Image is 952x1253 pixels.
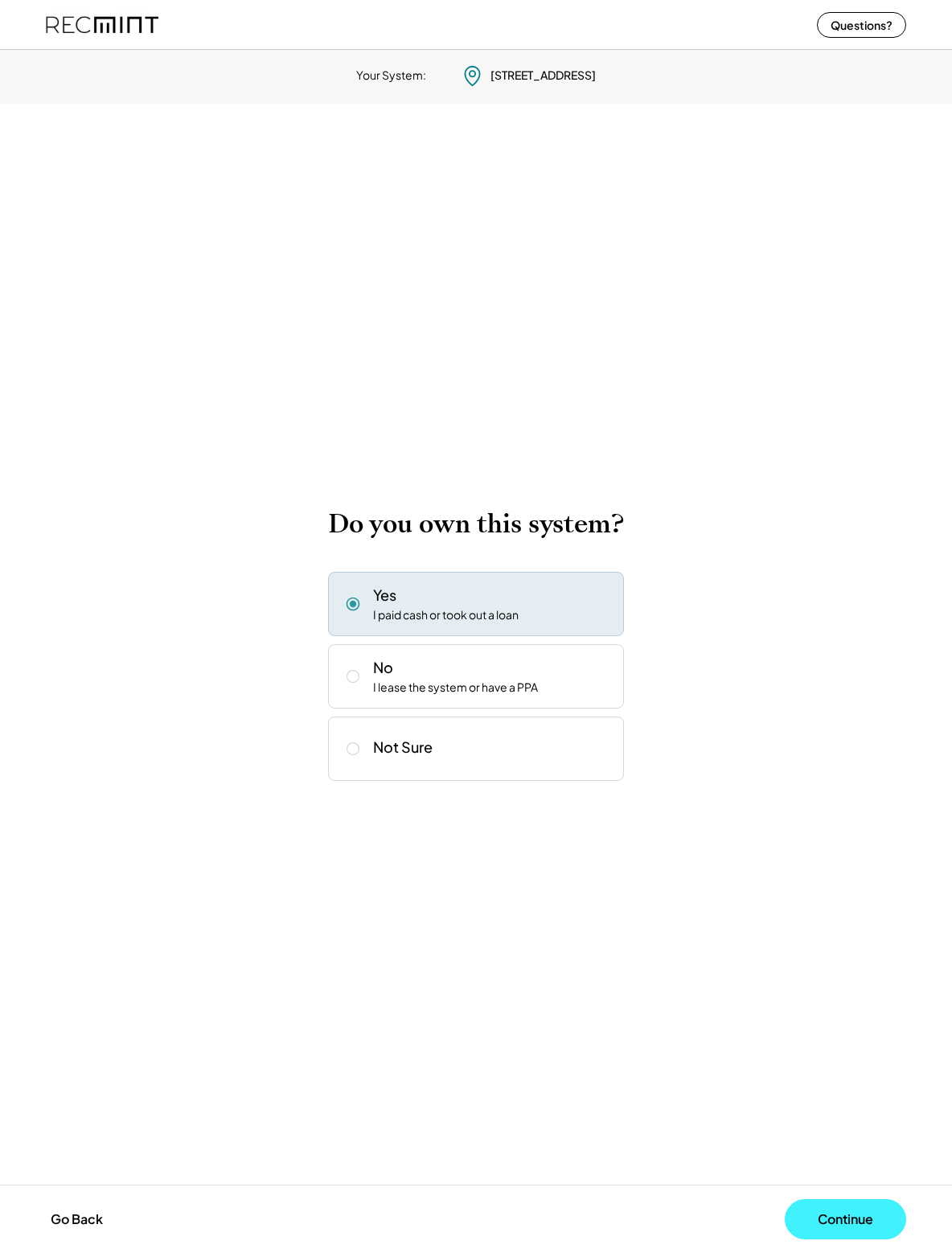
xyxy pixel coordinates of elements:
[373,585,396,605] div: Yes
[373,737,433,756] div: Not Sure
[785,1199,906,1239] button: Continue
[817,12,906,38] button: Questions?
[356,68,426,84] div: Your System:
[46,1202,108,1237] button: Go Back
[373,680,538,696] div: I lease the system or have a PPA
[490,68,596,84] div: [STREET_ADDRESS]
[373,607,519,623] div: I paid cash or took out a loan
[373,657,393,677] div: No
[328,508,624,540] h2: Do you own this system?
[46,3,158,46] img: recmint-logotype%403x%20%281%29.jpeg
